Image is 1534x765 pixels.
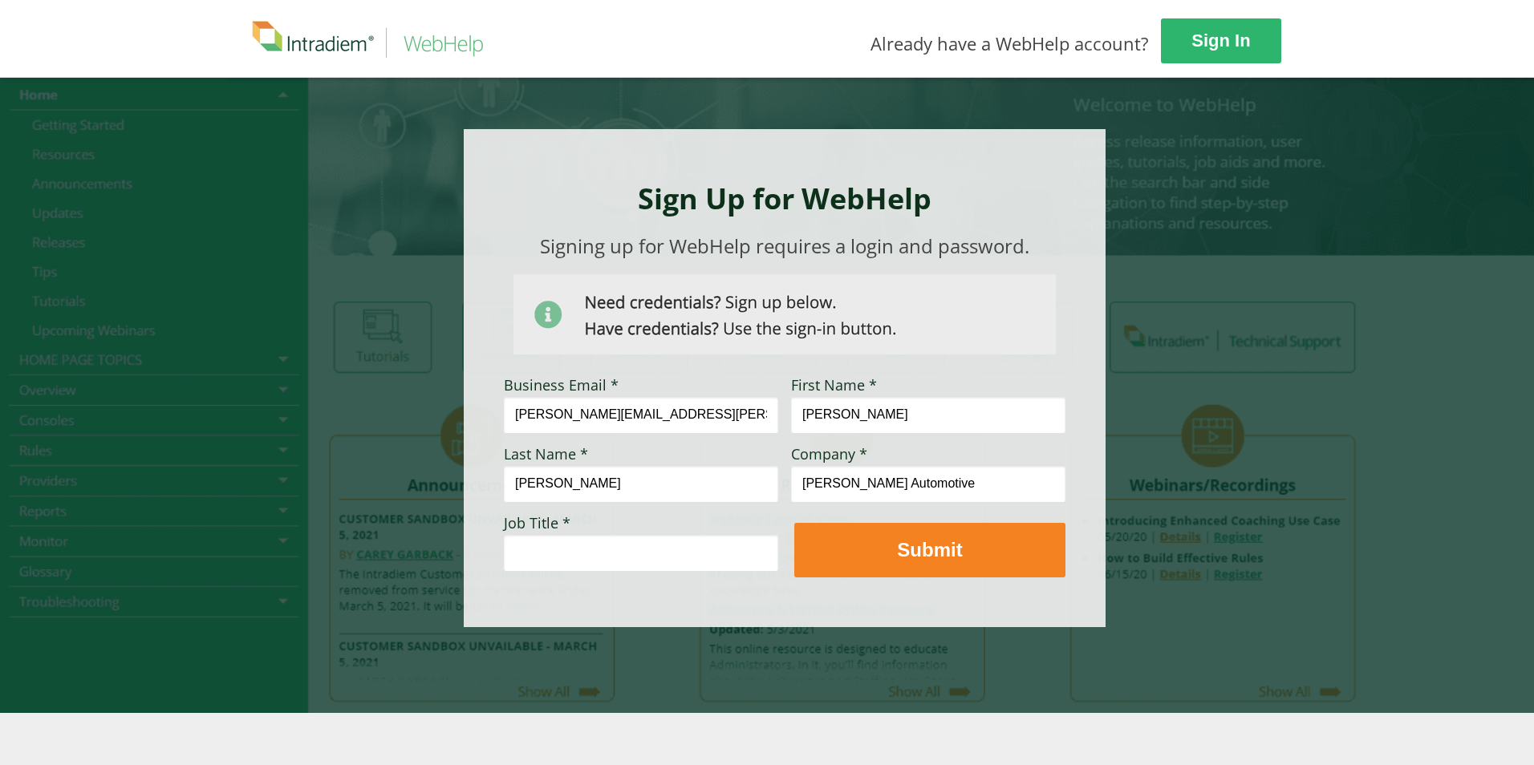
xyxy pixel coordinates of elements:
a: Sign In [1161,18,1281,63]
span: Job Title * [504,513,570,532]
img: Need Credentials? Sign up below. Have Credentials? Use the sign-in button. [513,274,1056,354]
span: Last Name * [504,444,588,463]
strong: Sign Up for WebHelp [638,179,931,218]
button: Submit [794,523,1065,577]
span: First Name * [791,375,877,395]
span: Company * [791,444,867,463]
span: Already have a WebHelp account? [870,31,1149,55]
span: Signing up for WebHelp requires a login and password. [540,233,1029,259]
strong: Submit [897,539,962,561]
strong: Sign In [1191,30,1250,51]
span: Business Email * [504,375,619,395]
